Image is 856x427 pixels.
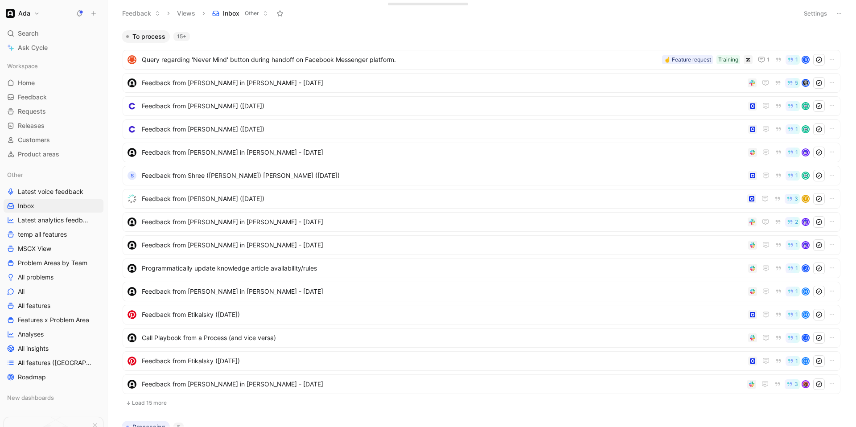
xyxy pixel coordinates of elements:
span: Feedback from Shree ([PERSON_NAME]) [PERSON_NAME] ([DATE]) [142,170,745,181]
span: Feedback from [PERSON_NAME] in [PERSON_NAME] - [DATE] [142,286,745,297]
a: logoFeedback from [PERSON_NAME] in [PERSON_NAME] - [DATE]2avatar [123,212,840,232]
a: logoFeedback from [PERSON_NAME] in [PERSON_NAME] - [DATE]1H [123,282,840,301]
img: logo [128,241,136,250]
span: Programmatically update knowledge article availability/rules [142,263,745,274]
span: Ask Cycle [18,42,48,53]
button: 1 [786,240,800,250]
span: Feedback from [PERSON_NAME] ([DATE]) [142,124,745,135]
button: 1 [786,124,800,134]
span: 1 [795,57,798,62]
span: Latest analytics feedback [18,216,91,225]
span: Feedback from [PERSON_NAME] ([DATE]) [142,193,744,204]
div: Workspace [4,59,103,73]
span: 3 [794,382,798,387]
span: All [18,287,25,296]
img: avatar [802,381,809,387]
span: All features [18,301,50,310]
div: To process15+Load 15 more [118,30,845,414]
button: 1 [786,287,800,296]
span: Home [18,78,35,87]
span: To process [132,32,165,41]
button: 1 [786,55,800,65]
div: J [802,265,809,271]
a: Problem Areas by Team [4,256,103,270]
div: Search [4,27,103,40]
button: 1 [786,148,800,157]
span: Feedback [18,93,47,102]
a: logoFeedback from [PERSON_NAME] in [PERSON_NAME] - [DATE]1avatar [123,235,840,255]
img: logo [128,194,136,203]
a: logoFeedback from [PERSON_NAME] in [PERSON_NAME] - [DATE]5avatar [123,73,840,93]
span: Call Playbook from a Process (and vice versa) [142,333,745,343]
span: Feedback from [PERSON_NAME] in [PERSON_NAME] - [DATE] [142,217,744,227]
button: To process [122,30,170,43]
span: 1 [795,150,798,155]
img: avatar [802,103,809,109]
img: logo [128,333,136,342]
img: logo [128,380,136,389]
a: logoFeedback from [PERSON_NAME] in [PERSON_NAME] - [DATE]1avatar [123,143,840,162]
button: 1 [786,333,800,343]
span: Feedback from [PERSON_NAME] in [PERSON_NAME] - [DATE] [142,78,744,88]
button: Feedback [118,7,164,20]
a: Analyses [4,328,103,341]
img: logo [128,102,136,111]
button: 3 [785,194,800,204]
img: logo [128,264,136,273]
span: 1 [795,173,798,178]
span: Other [245,9,259,18]
span: Search [18,28,38,39]
span: Features x Problem Area [18,316,89,324]
a: MSGX View [4,242,103,255]
span: All insights [18,344,49,353]
img: logo [128,357,136,365]
button: 1 [756,54,771,65]
a: Inbox [4,199,103,213]
span: 1 [795,127,798,132]
span: 1 [795,335,798,341]
span: 1 [795,242,798,248]
a: All features ([GEOGRAPHIC_DATA]) [4,356,103,370]
div: R [802,57,809,63]
a: Roadmap [4,370,103,384]
span: Product areas [18,150,59,159]
img: logo [128,125,136,134]
img: logo [128,148,136,157]
div: New dashboards [4,391,103,407]
span: Inbox [223,9,239,18]
span: Feedback from [PERSON_NAME] ([DATE]) [142,101,745,111]
a: Home [4,76,103,90]
div: Training [718,55,738,64]
div: H [802,358,809,364]
img: logo [128,78,136,87]
a: temp all features [4,228,103,241]
span: New dashboards [7,393,54,402]
span: MSGX View [18,244,51,253]
h1: Ada [18,9,30,17]
span: Analyses [18,330,44,339]
button: 1 [786,356,800,366]
span: temp all features [18,230,67,239]
button: 1 [786,263,800,273]
div: Other [4,168,103,181]
button: Settings [800,7,831,20]
a: logoFeedback from Etikalsky ([DATE])1H [123,305,840,324]
span: Query regarding 'Never Mind' button during handoff on Facebook Messenger platform. [142,54,658,65]
img: avatar [802,80,809,86]
a: logoCall Playbook from a Process (and vice versa)1J [123,328,840,348]
span: 1 [767,57,770,62]
div: 15+ [173,32,190,41]
span: Feedback from [PERSON_NAME] in [PERSON_NAME] - [DATE] [142,379,744,390]
a: Requests [4,105,103,118]
span: 1 [795,103,798,109]
a: logoProgrammatically update knowledge article availability/rules1J [123,259,840,278]
span: All features ([GEOGRAPHIC_DATA]) [18,358,93,367]
span: Feedback from [PERSON_NAME] in [PERSON_NAME] - [DATE] [142,240,745,250]
a: SFeedback from Shree ([PERSON_NAME]) [PERSON_NAME] ([DATE])1avatar [123,166,840,185]
a: All [4,285,103,298]
span: 2 [795,219,798,225]
a: All problems [4,271,103,284]
span: Customers [18,135,50,144]
a: logoFeedback from [PERSON_NAME] ([DATE])1avatar [123,96,840,116]
span: 1 [795,266,798,271]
